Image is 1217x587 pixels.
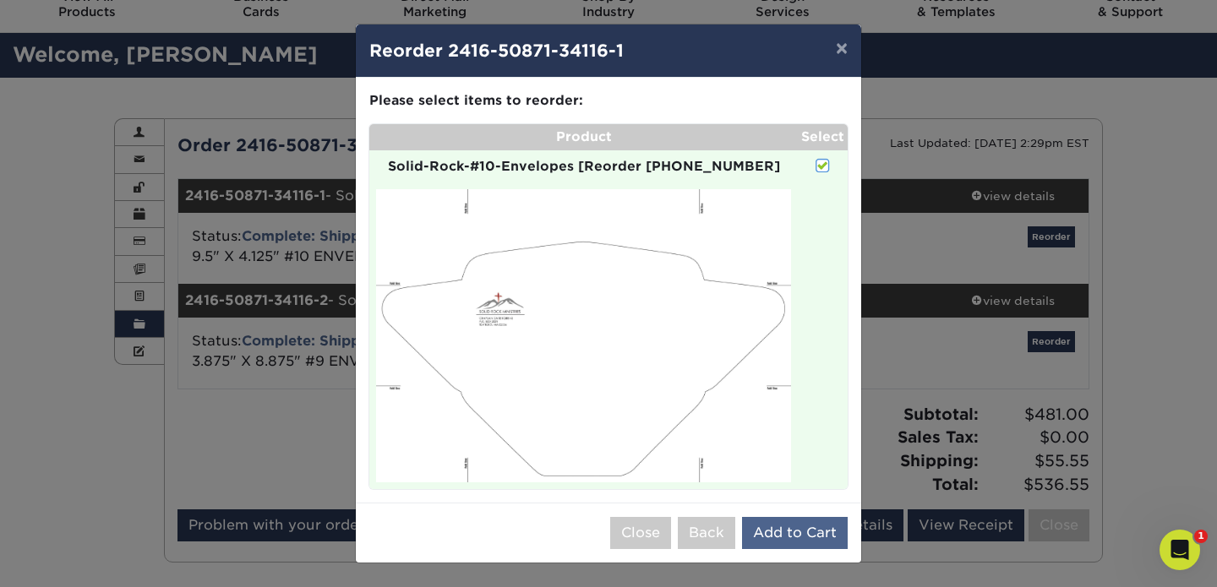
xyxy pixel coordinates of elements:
[369,38,848,63] h4: Reorder 2416-50871-34116-1
[610,517,671,549] button: Close
[678,517,735,549] button: Back
[369,92,583,108] strong: Please select items to reorder:
[801,128,844,144] strong: Select
[1160,530,1200,570] iframe: Intercom live chat
[742,517,848,549] button: Add to Cart
[1194,530,1208,543] span: 1
[388,158,780,174] strong: Solid-Rock-#10-Envelopes [Reorder [PHONE_NUMBER]
[376,189,791,482] img: 26b22f6e-9d86-4227-813e-2740e9eb49f8.jpg
[822,24,861,72] button: ×
[556,128,612,144] strong: Product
